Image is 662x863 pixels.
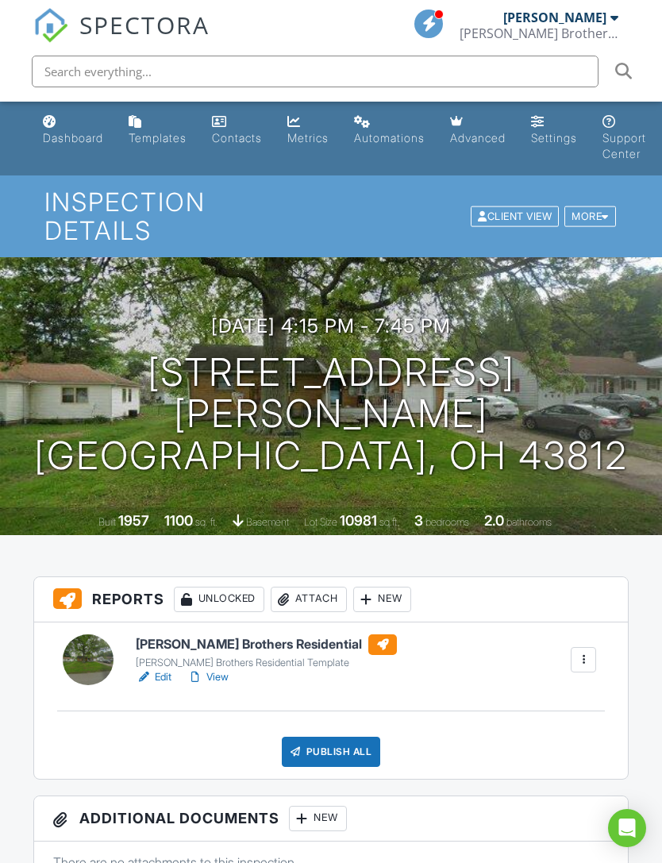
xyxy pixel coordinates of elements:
div: New [289,806,347,831]
div: Unlocked [174,587,264,612]
a: Templates [122,108,193,153]
div: Templates [129,131,187,144]
div: More [564,206,616,227]
div: 10981 [340,512,377,529]
div: Contacts [212,131,262,144]
a: Edit [136,669,171,685]
h1: [STREET_ADDRESS][PERSON_NAME] [GEOGRAPHIC_DATA], OH 43812 [25,352,637,477]
a: Dashboard [37,108,110,153]
span: Lot Size [304,516,337,528]
a: Advanced [444,108,512,153]
span: basement [246,516,289,528]
span: sq. ft. [195,516,217,528]
span: SPECTORA [79,8,210,41]
div: Open Intercom Messenger [608,809,646,847]
input: Search everything... [32,56,598,87]
h3: Additional Documents [34,796,629,842]
div: Attach [271,587,347,612]
a: Metrics [281,108,335,153]
div: Client View [471,206,559,227]
div: Settings [531,131,577,144]
div: Support Center [602,131,646,160]
h3: [DATE] 4:15 pm - 7:45 pm [211,315,451,337]
div: Advanced [450,131,506,144]
div: 3 [414,512,423,529]
div: Automations [354,131,425,144]
span: bedrooms [425,516,469,528]
a: Client View [469,210,563,222]
span: sq.ft. [379,516,399,528]
div: New [353,587,411,612]
div: 1100 [164,512,193,529]
div: Kistler Brothers Home Inspection Inc. [460,25,618,41]
div: Metrics [287,131,329,144]
div: 2.0 [484,512,504,529]
div: [PERSON_NAME] Brothers Residential Template [136,657,397,669]
a: Contacts [206,108,268,153]
div: 1957 [118,512,149,529]
h1: Inspection Details [44,188,618,244]
a: [PERSON_NAME] Brothers Residential [PERSON_NAME] Brothers Residential Template [136,634,397,669]
h6: [PERSON_NAME] Brothers Residential [136,634,397,655]
div: [PERSON_NAME] [503,10,606,25]
a: Support Center [596,108,652,169]
div: Publish All [282,737,381,767]
a: Automations (Basic) [348,108,431,153]
a: Settings [525,108,583,153]
h3: Reports [34,577,629,622]
span: Built [98,516,116,528]
span: bathrooms [506,516,552,528]
a: View [187,669,229,685]
img: The Best Home Inspection Software - Spectora [33,8,68,43]
div: Dashboard [43,131,103,144]
a: SPECTORA [33,21,210,55]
